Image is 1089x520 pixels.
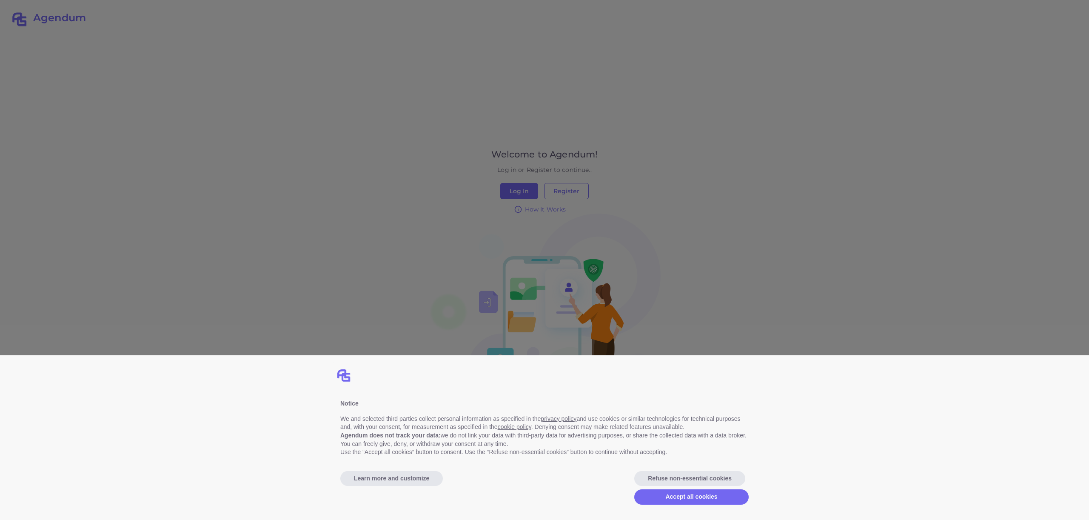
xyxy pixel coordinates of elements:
[340,400,749,408] div: Notice
[541,415,576,422] a: privacy policy
[498,423,531,430] a: cookie policy
[340,432,441,439] b: Agendum does not track your data:
[634,471,745,486] button: Refuse non-essential cookies
[340,440,749,449] p: You can freely give, deny, or withdraw your consent at any time.
[340,471,443,486] button: Learn more and customize
[340,448,749,457] p: Use the “Accept all cookies” button to consent. Use the “Refuse non-essential cookies” button to ...
[340,431,749,440] p: we do not link your data with third-party data for advertising purposes, or share the collected d...
[634,489,749,505] button: Accept all cookies
[340,415,749,431] p: We and selected third parties collect personal information as specified in the and use cookies or...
